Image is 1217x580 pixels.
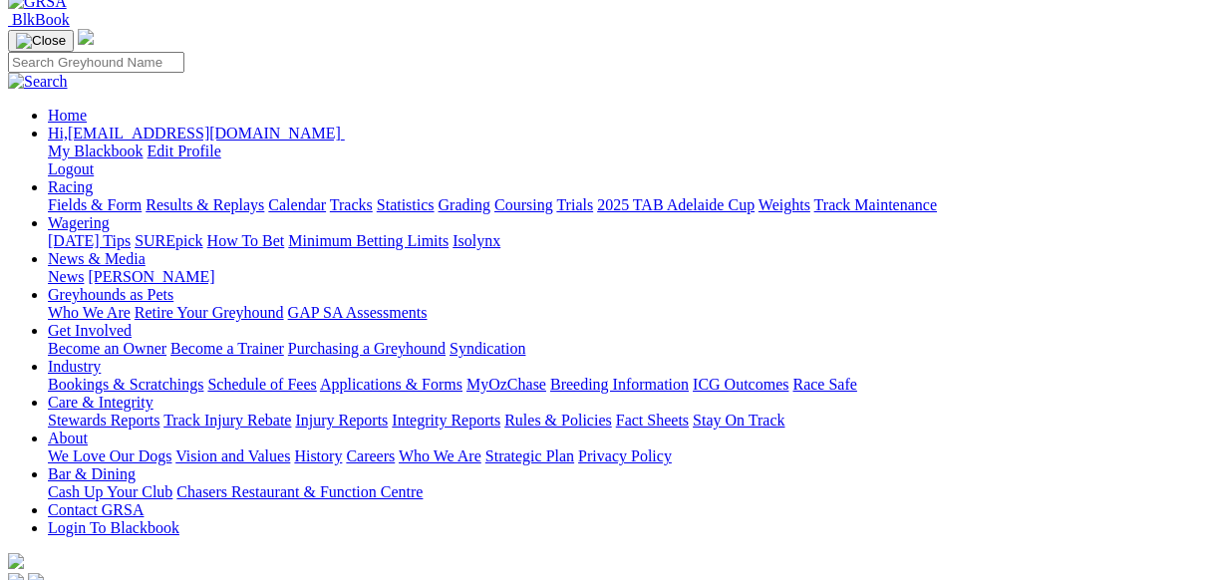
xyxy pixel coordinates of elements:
div: News & Media [48,268,1209,286]
a: Wagering [48,214,110,231]
a: Results & Replays [146,196,264,213]
a: Weights [759,196,810,213]
a: Applications & Forms [320,376,462,393]
a: Track Injury Rebate [163,412,291,429]
div: Hi,[EMAIL_ADDRESS][DOMAIN_NAME] [48,143,1209,178]
a: Who We Are [399,447,481,464]
a: Who We Are [48,304,131,321]
div: Greyhounds as Pets [48,304,1209,322]
a: Get Involved [48,322,132,339]
a: History [294,447,342,464]
div: About [48,447,1209,465]
a: Edit Profile [148,143,221,159]
div: Wagering [48,232,1209,250]
div: Get Involved [48,340,1209,358]
a: Become an Owner [48,340,166,357]
a: Coursing [494,196,553,213]
a: Racing [48,178,93,195]
a: Grading [439,196,490,213]
input: Search [8,52,184,73]
a: News & Media [48,250,146,267]
a: News [48,268,84,285]
button: Toggle navigation [8,30,74,52]
a: Login To Blackbook [48,519,179,536]
a: How To Bet [207,232,285,249]
a: MyOzChase [466,376,546,393]
a: Cash Up Your Club [48,483,172,500]
a: 2025 TAB Adelaide Cup [597,196,755,213]
a: Rules & Policies [504,412,612,429]
a: Track Maintenance [814,196,937,213]
a: [DATE] Tips [48,232,131,249]
a: Minimum Betting Limits [288,232,449,249]
img: logo-grsa-white.png [78,29,94,45]
a: Integrity Reports [392,412,500,429]
a: Industry [48,358,101,375]
a: Syndication [450,340,525,357]
a: Careers [346,447,395,464]
a: Contact GRSA [48,501,144,518]
a: Schedule of Fees [207,376,316,393]
a: Vision and Values [175,447,290,464]
a: Stay On Track [693,412,784,429]
a: We Love Our Dogs [48,447,171,464]
a: [PERSON_NAME] [88,268,214,285]
a: Care & Integrity [48,394,153,411]
span: Hi, [EMAIL_ADDRESS][DOMAIN_NAME] [48,125,341,142]
a: Stewards Reports [48,412,159,429]
a: Injury Reports [295,412,388,429]
a: Tracks [330,196,373,213]
a: Greyhounds as Pets [48,286,173,303]
img: Search [8,73,68,91]
a: Privacy Policy [578,447,672,464]
a: BlkBook [8,11,70,28]
a: ICG Outcomes [693,376,788,393]
a: Breeding Information [550,376,689,393]
a: Fact Sheets [616,412,689,429]
img: logo-grsa-white.png [8,553,24,569]
a: Home [48,107,87,124]
a: SUREpick [135,232,202,249]
a: Retire Your Greyhound [135,304,284,321]
a: Isolynx [453,232,500,249]
a: GAP SA Assessments [288,304,428,321]
a: Logout [48,160,94,177]
a: Bar & Dining [48,465,136,482]
a: Statistics [377,196,435,213]
div: Racing [48,196,1209,214]
span: BlkBook [12,11,70,28]
a: Bookings & Scratchings [48,376,203,393]
a: Become a Trainer [170,340,284,357]
a: My Blackbook [48,143,144,159]
div: Care & Integrity [48,412,1209,430]
a: Fields & Form [48,196,142,213]
img: Close [16,33,66,49]
a: Chasers Restaurant & Function Centre [176,483,423,500]
a: Purchasing a Greyhound [288,340,446,357]
div: Industry [48,376,1209,394]
a: Race Safe [792,376,856,393]
div: Bar & Dining [48,483,1209,501]
a: Strategic Plan [485,447,574,464]
a: About [48,430,88,446]
a: Calendar [268,196,326,213]
a: Trials [556,196,593,213]
a: Hi,[EMAIL_ADDRESS][DOMAIN_NAME] [48,125,345,142]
